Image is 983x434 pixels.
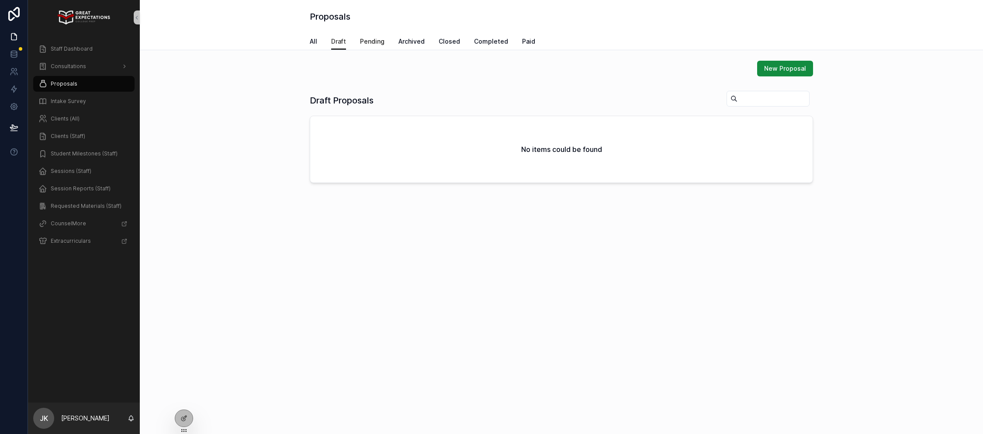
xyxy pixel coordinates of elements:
[33,128,135,144] a: Clients (Staff)
[51,150,118,157] span: Student Milestones (Staff)
[51,203,121,210] span: Requested Materials (Staff)
[61,414,110,423] p: [PERSON_NAME]
[33,181,135,196] a: Session Reports (Staff)
[51,133,85,140] span: Clients (Staff)
[33,93,135,109] a: Intake Survey
[51,220,86,227] span: CounselMore
[360,34,384,51] a: Pending
[51,168,91,175] span: Sessions (Staff)
[33,59,135,74] a: Consultations
[310,37,317,46] span: All
[33,233,135,249] a: Extracurriculars
[51,238,91,245] span: Extracurriculars
[33,41,135,57] a: Staff Dashboard
[51,45,93,52] span: Staff Dashboard
[310,94,374,107] h1: Draft Proposals
[310,34,317,51] a: All
[360,37,384,46] span: Pending
[51,185,111,192] span: Session Reports (Staff)
[33,76,135,92] a: Proposals
[51,80,77,87] span: Proposals
[474,34,508,51] a: Completed
[439,37,460,46] span: Closed
[522,37,535,46] span: Paid
[439,34,460,51] a: Closed
[33,216,135,231] a: CounselMore
[331,37,346,46] span: Draft
[33,111,135,127] a: Clients (All)
[58,10,110,24] img: App logo
[757,61,813,76] button: New Proposal
[764,64,806,73] span: New Proposal
[51,98,86,105] span: Intake Survey
[398,34,425,51] a: Archived
[51,63,86,70] span: Consultations
[331,34,346,50] a: Draft
[40,413,48,424] span: JK
[522,34,535,51] a: Paid
[33,198,135,214] a: Requested Materials (Staff)
[28,35,140,260] div: scrollable content
[521,144,602,155] h2: No items could be found
[33,163,135,179] a: Sessions (Staff)
[310,10,350,23] h1: Proposals
[474,37,508,46] span: Completed
[51,115,80,122] span: Clients (All)
[398,37,425,46] span: Archived
[33,146,135,162] a: Student Milestones (Staff)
